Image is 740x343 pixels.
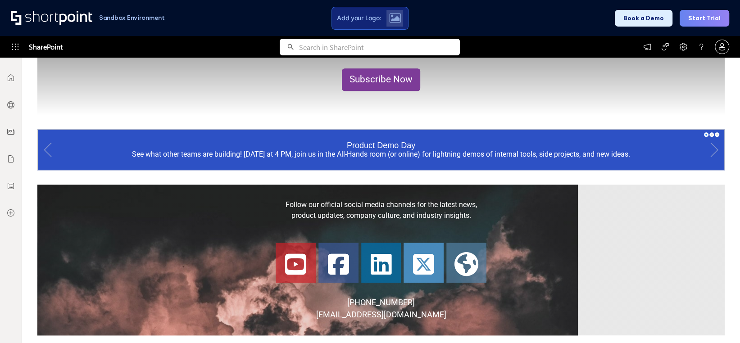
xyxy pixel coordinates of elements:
img: Upload logo [389,13,401,23]
span: Add your Logo: [337,14,381,22]
button: Book a Demo [615,10,672,27]
input: Search in SharePoint [299,39,460,55]
span: [PHONE_NUMBER] [EMAIL_ADDRESS][DOMAIN_NAME] [316,298,446,319]
span: SharePoint [29,36,63,58]
a: Subscribe Now [342,68,420,91]
iframe: Chat Widget [695,300,740,343]
h1: Sandbox Environment [99,15,165,20]
span: Follow our official social media channels for the latest news, [286,200,477,209]
span: product updates, company culture, and industry insights. [291,211,471,220]
button: Start Trial [680,10,729,27]
div: See what other teams are building! [DATE] at 4 PM, join us in the All-Hands room (or online) for ... [56,150,706,158]
div: Product Demo Day [347,141,415,149]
